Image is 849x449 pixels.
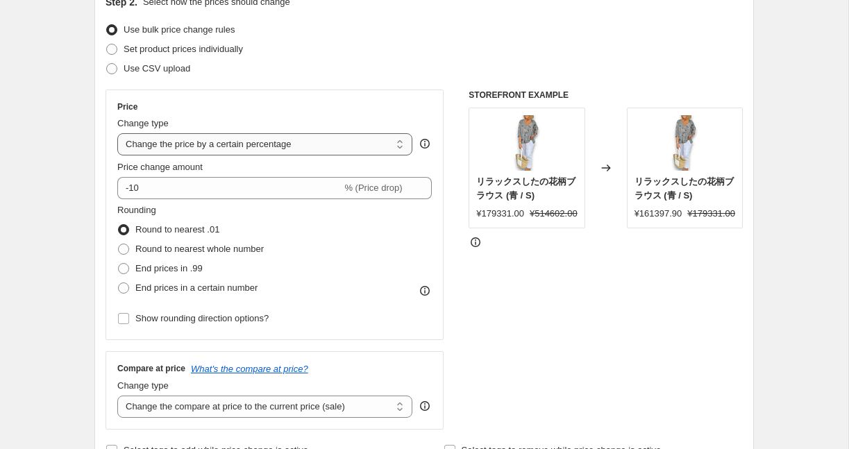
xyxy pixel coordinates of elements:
[418,137,432,151] div: help
[191,364,308,374] button: What's the compare at price?
[117,177,342,199] input: -15
[634,176,734,201] span: リラックスしたの花柄ブラウス (青 / S)
[135,282,258,293] span: End prices in a certain number
[476,207,524,221] div: ¥179331.00
[117,101,137,112] h3: Price
[117,162,203,172] span: Price change amount
[124,44,243,54] span: Set product prices individually
[135,244,264,254] span: Round to nearest whole number
[499,115,555,171] img: 9fa0a7d9a9f2d836dea98b2a613c09c9-Photoroom_80x.jpg
[124,63,190,74] span: Use CSV upload
[657,115,712,171] img: 9fa0a7d9a9f2d836dea98b2a613c09c9-Photoroom_80x.jpg
[135,313,269,323] span: Show rounding direction options?
[418,399,432,413] div: help
[634,207,682,221] div: ¥161397.90
[117,205,156,215] span: Rounding
[344,183,402,193] span: % (Price drop)
[469,90,743,101] h6: STOREFRONT EXAMPLE
[117,363,185,374] h3: Compare at price
[135,224,219,235] span: Round to nearest .01
[135,263,203,273] span: End prices in .99
[117,380,169,391] span: Change type
[117,118,169,128] span: Change type
[124,24,235,35] span: Use bulk price change rules
[687,207,735,221] strike: ¥179331.00
[476,176,575,201] span: リラックスしたの花柄ブラウス (青 / S)
[530,207,578,221] strike: ¥514602.00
